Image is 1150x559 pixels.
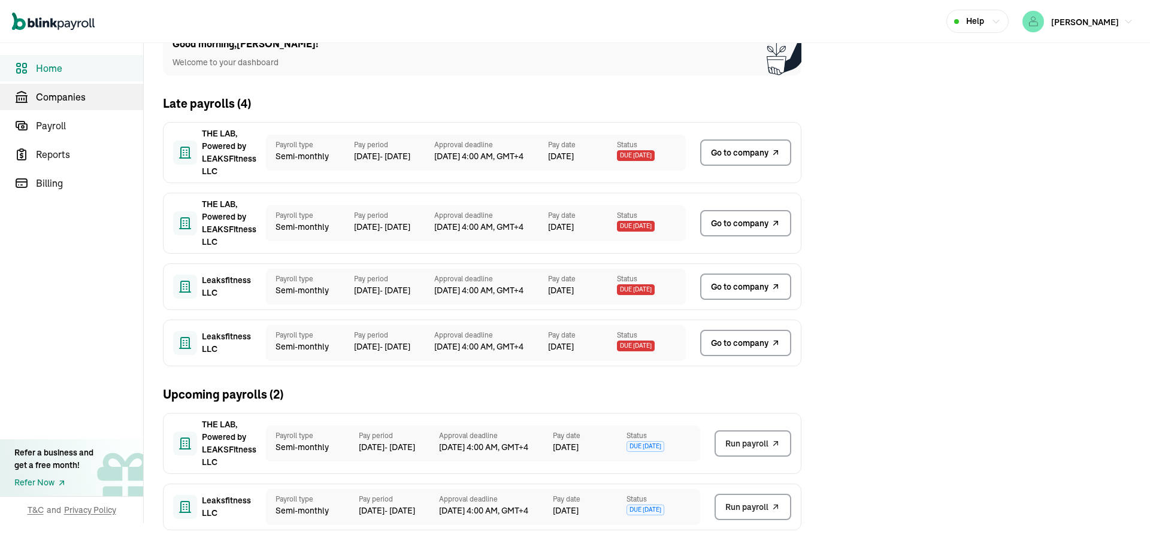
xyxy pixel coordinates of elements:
span: [DATE] [548,284,574,297]
span: Payroll type [276,330,344,341]
span: Payroll type [276,494,349,505]
span: Reports [36,147,143,162]
span: [DATE] 4:00 AM, GMT+4 [434,284,548,297]
span: Semi-monthly [276,505,349,517]
span: Approval deadline [439,494,553,505]
span: Status [627,494,700,505]
span: Go to company [711,147,768,159]
span: [DATE] - [DATE] [354,284,434,297]
span: [DATE] 4:00 AM, GMT+4 [439,441,553,454]
span: Status [627,430,700,441]
span: Help [966,15,984,28]
span: [DATE] [553,441,579,454]
p: Welcome to your dashboard [172,56,319,69]
span: Semi-monthly [276,150,344,163]
span: Payroll type [276,430,349,441]
span: [DATE] [548,221,574,233]
h2: Upcoming payrolls ( 2 ) [163,385,283,403]
a: Go to company [700,274,791,300]
span: [DATE] 4:00 AM, GMT+4 [434,221,548,233]
nav: Global [12,4,95,39]
span: Leaksfitness LLC [202,494,262,519]
span: Pay period [354,210,434,221]
span: THE LAB, Powered by LEAKSFitness LLC [202,198,262,248]
a: Refer Now [14,476,93,489]
span: [PERSON_NAME] [1051,17,1119,28]
span: Pay date [548,139,617,150]
span: [DATE] 4:00 AM, GMT+4 [439,505,553,517]
a: Go to company [700,330,791,356]
span: Semi-monthly [276,221,344,233]
span: Due [DATE] [617,221,655,232]
span: [DATE] [548,341,574,353]
span: Pay date [548,330,617,341]
span: Payroll type [276,210,344,221]
span: Payroll type [276,274,344,284]
span: Payroll [36,119,143,133]
span: Pay period [354,274,434,284]
span: Leaksfitness LLC [202,330,262,356]
span: Pay date [548,274,617,284]
span: Approval deadline [434,274,548,284]
span: Pay period [359,430,439,441]
span: Approval deadline [434,210,548,221]
span: Semi-monthly [276,284,344,297]
button: [PERSON_NAME] [1018,8,1138,35]
span: THE LAB, Powered by LEAKSFitness LLC [202,127,262,178]
span: [DATE] [548,150,574,163]
span: Status [617,139,686,150]
span: and [47,504,61,516]
a: Go to company [700,139,791,166]
h2: Late payrolls ( 4 ) [163,95,251,113]
span: THE LAB, Powered by LEAKSFitness LLC [202,418,262,469]
span: Home [36,61,143,75]
span: Semi-monthly [276,441,349,454]
button: Help [946,10,1009,33]
span: Approval deadline [434,330,548,341]
span: Go to company [711,337,768,350]
span: Go to company [711,281,768,293]
span: Pay period [354,139,434,150]
button: Run payroll [715,494,791,520]
span: Approval deadline [434,139,548,150]
span: [DATE] 4:00 AM, GMT+4 [434,341,548,353]
span: [DATE] - [DATE] [354,150,434,163]
a: Go to company [700,210,791,236]
div: Refer a business and get a free month! [14,446,93,472]
span: [DATE] - [DATE] [354,341,434,353]
span: Pay date [548,210,617,221]
span: Payroll type [276,139,344,150]
span: Status [617,210,686,221]
span: [DATE] - [DATE] [354,221,434,233]
span: Pay period [359,494,439,505]
h1: Good morning , [PERSON_NAME] ! [172,37,319,51]
span: [DATE] - [DATE] [359,505,439,517]
img: Plant illustration [767,31,801,75]
span: Due [DATE] [617,341,655,351]
span: Due [DATE] [617,150,655,161]
span: Run payroll [725,438,768,450]
span: [DATE] - [DATE] [359,441,439,454]
span: Pay date [553,494,627,505]
span: Semi-monthly [276,341,344,353]
iframe: Chat Widget [1090,502,1150,559]
span: Status [617,274,686,284]
span: Pay date [553,430,627,441]
span: T&C [28,504,44,516]
span: Pay period [354,330,434,341]
span: Due [DATE] [617,284,655,295]
span: [DATE] 4:00 AM, GMT+4 [434,150,548,163]
span: Due [DATE] [627,505,664,515]
span: Leaksfitness LLC [202,274,262,299]
span: Companies [36,90,143,104]
button: Run payroll [715,430,791,457]
span: Status [617,330,686,341]
span: Go to company [711,217,768,230]
span: Due [DATE] [627,441,664,452]
span: Billing [36,176,143,190]
span: Approval deadline [439,430,553,441]
span: Privacy Policy [64,504,116,516]
span: [DATE] [553,505,579,517]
